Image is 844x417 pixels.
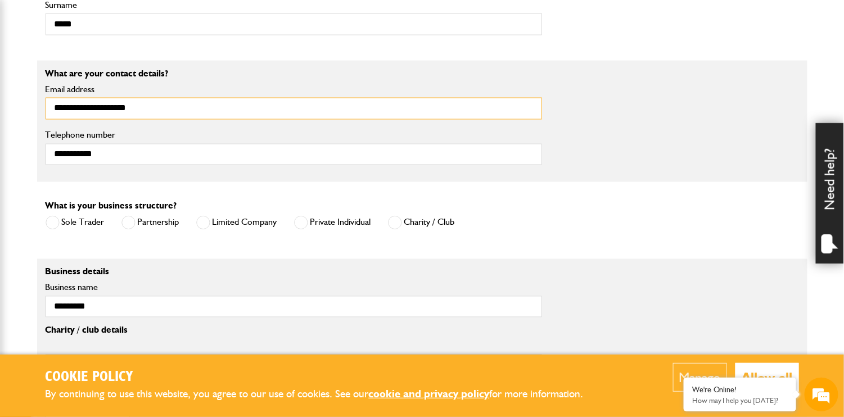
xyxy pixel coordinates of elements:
div: Need help? [816,123,844,264]
input: Enter your last name [15,104,205,129]
label: Surname [46,1,542,10]
div: Chat with us now [58,63,189,78]
button: Allow all [735,363,799,392]
input: Enter your email address [15,137,205,162]
h2: Cookie Policy [46,369,602,386]
div: We're Online! [692,385,788,395]
p: By continuing to use this website, you agree to our use of cookies. See our for more information. [46,386,602,403]
a: cookie and privacy policy [369,387,490,400]
input: Enter your phone number [15,170,205,195]
label: Private Individual [294,216,371,230]
p: Business details [46,268,542,277]
textarea: Type your message and hit 'Enter' [15,203,205,319]
div: Minimize live chat window [184,6,211,33]
p: How may I help you today? [692,396,788,405]
label: Email address [46,85,542,94]
label: Business name [46,283,542,292]
label: Partnership [121,216,179,230]
img: d_20077148190_company_1631870298795_20077148190 [19,62,47,78]
label: Charity / Club [388,216,455,230]
label: Sole Trader [46,216,105,230]
p: What are your contact details? [46,69,542,78]
button: Manage [673,363,727,392]
p: Charity / club details [46,326,542,335]
label: What is your business structure? [46,202,177,211]
label: Telephone number [46,131,542,140]
label: Limited Company [196,216,277,230]
em: Start Chat [153,328,204,343]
